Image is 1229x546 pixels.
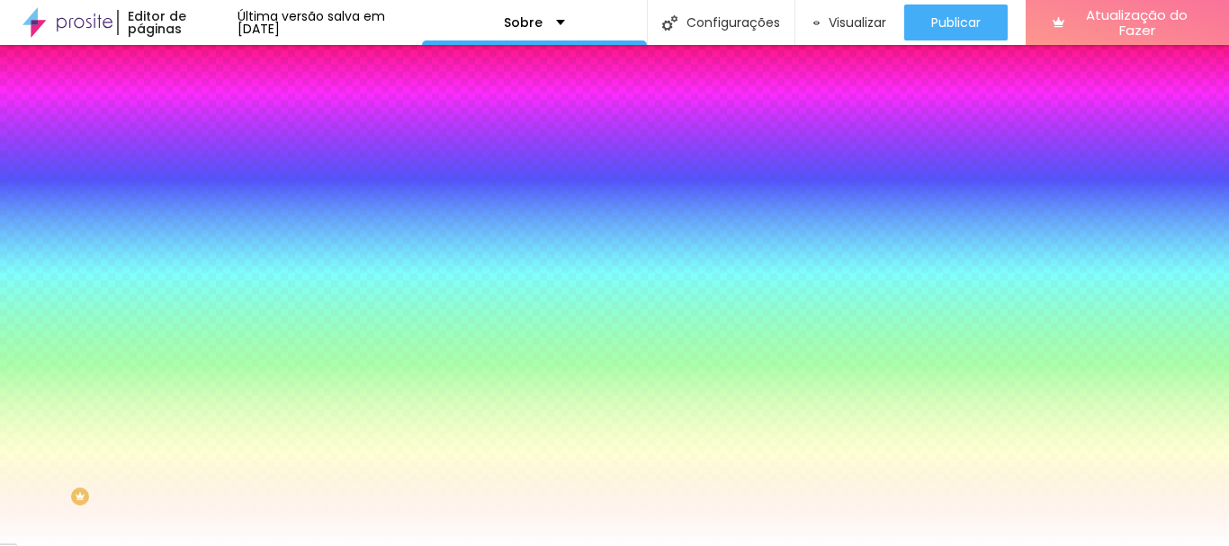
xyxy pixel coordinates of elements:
font: Visualizar [829,13,886,31]
font: Editor de páginas [128,7,186,38]
img: view-1.svg [813,15,820,31]
font: Atualização do Fazer [1086,5,1188,40]
button: Publicar [904,4,1008,40]
font: Última versão salva em [DATE] [238,7,385,38]
font: Configurações [686,13,780,31]
img: Ícone [662,15,677,31]
button: Visualizar [795,4,904,40]
font: Publicar [931,13,981,31]
font: Sobre [504,13,543,31]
